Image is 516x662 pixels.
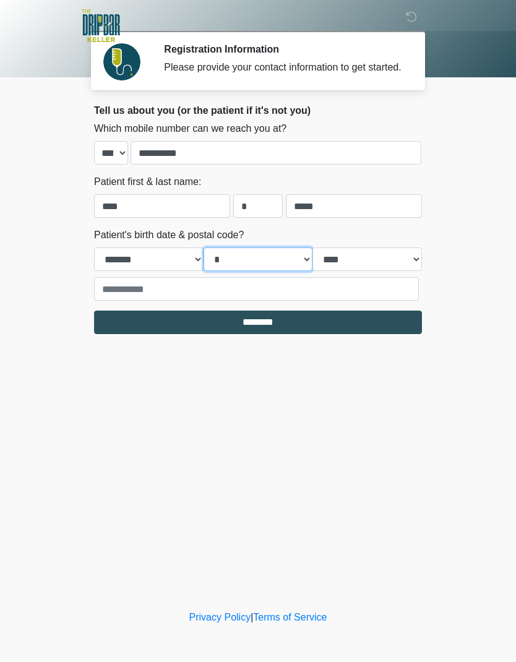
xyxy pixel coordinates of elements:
[82,9,120,42] img: The DRIPBaR - Keller Logo
[94,228,244,243] label: Patient's birth date & postal code?
[189,612,251,622] a: Privacy Policy
[251,612,253,622] a: |
[164,60,403,75] div: Please provide your contact information to get started.
[94,105,422,116] h2: Tell us about you (or the patient if it's not you)
[253,612,327,622] a: Terms of Service
[103,43,140,80] img: Agent Avatar
[94,174,201,189] label: Patient first & last name:
[94,121,286,136] label: Which mobile number can we reach you at?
